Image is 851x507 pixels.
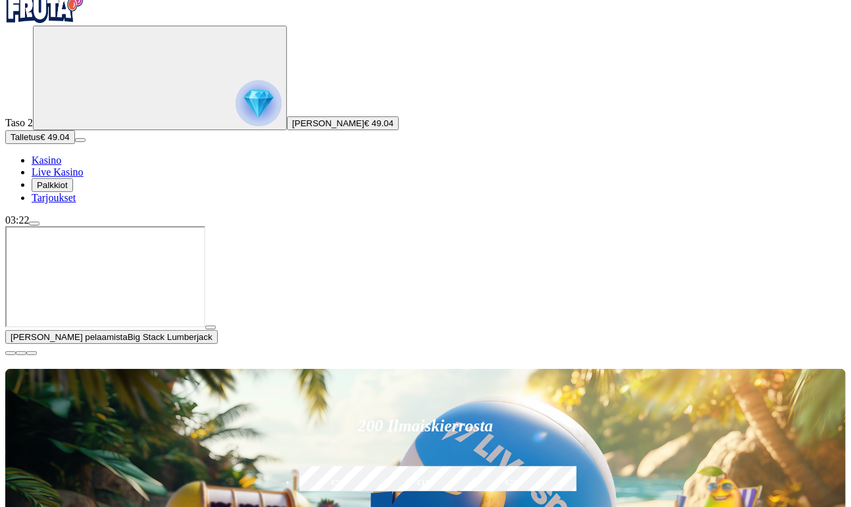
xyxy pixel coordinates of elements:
span: Talletus [11,132,40,142]
label: €50 [296,464,380,502]
button: Palkkiot [32,178,73,192]
img: reward progress [236,80,282,126]
button: fullscreen icon [26,351,37,355]
a: Tarjoukset [32,192,76,203]
label: €250 [472,464,555,502]
span: [PERSON_NAME] pelaamista [11,332,128,342]
iframe: Big Stack Lumberjack [5,226,205,327]
button: [PERSON_NAME] pelaamistaBig Stack Lumberjack [5,330,218,344]
span: € 49.04 [40,132,69,142]
span: [PERSON_NAME] [292,118,365,128]
button: [PERSON_NAME]€ 49.04 [287,116,399,130]
span: Taso 2 [5,117,33,128]
span: 03:22 [5,214,29,226]
button: Talletusplus icon€ 49.04 [5,130,75,144]
a: Kasino [32,155,61,166]
button: menu [75,138,86,142]
a: Fruta [5,14,84,25]
button: reward progress [33,26,287,130]
label: €150 [384,464,467,502]
button: chevron-down icon [16,351,26,355]
span: Big Stack Lumberjack [128,332,213,342]
nav: Main menu [5,155,846,204]
a: Live Kasino [32,166,84,178]
span: Palkkiot [37,180,68,190]
span: € 49.04 [365,118,394,128]
button: close icon [5,351,16,355]
button: play icon [205,326,216,329]
button: menu [29,222,39,226]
